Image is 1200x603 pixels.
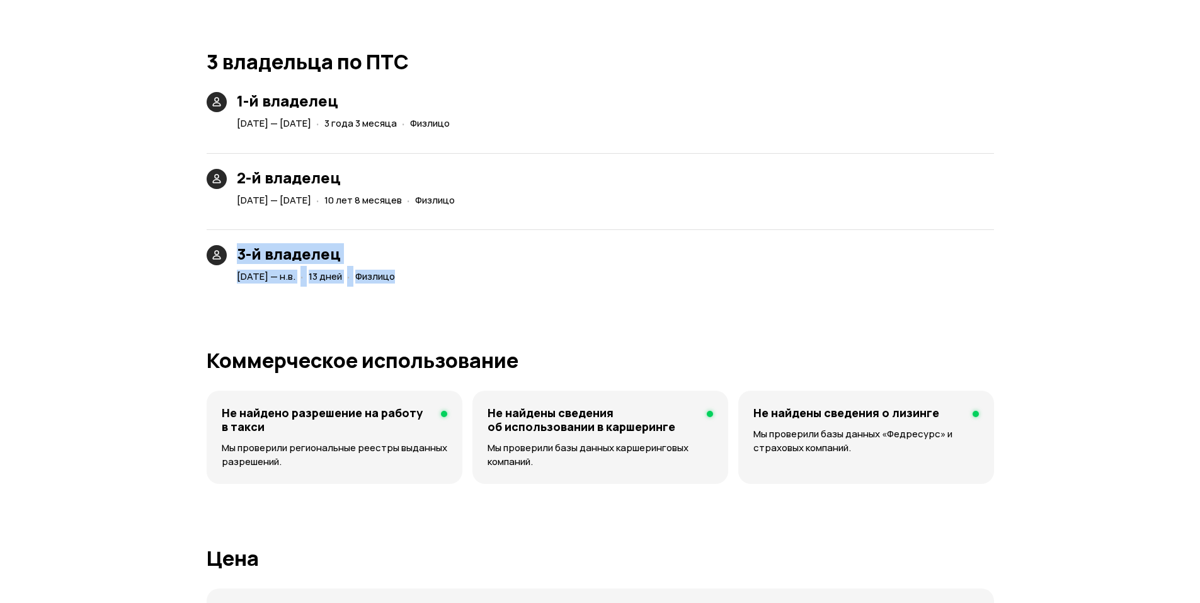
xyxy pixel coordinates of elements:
span: · [316,190,319,210]
span: [DATE] — [DATE] [237,193,311,207]
span: · [300,266,304,287]
p: Мы проверили базы данных каршеринговых компаний. [488,441,713,469]
span: Физлицо [415,193,455,207]
span: · [407,190,410,210]
span: [DATE] — [DATE] [237,117,311,130]
span: · [316,113,319,134]
h1: Коммерческое использование [207,349,994,372]
h1: 3 владельца по ПТС [207,50,994,73]
h3: 1-й владелец [237,92,455,110]
h4: Не найдены сведения об использовании в каршеринге [488,406,697,434]
span: · [347,266,350,287]
h4: Не найдены сведения о лизинге [753,406,939,420]
span: Физлицо [355,270,395,283]
p: Мы проверили базы данных «Федресурс» и страховых компаний. [753,427,978,455]
span: 3 года 3 месяца [324,117,397,130]
span: 10 лет 8 месяцев [324,193,402,207]
h3: 3-й владелец [237,245,400,263]
p: Мы проверили региональные реестры выданных разрешений. [222,441,447,469]
span: Физлицо [410,117,450,130]
h4: Не найдено разрешение на работу в такси [222,406,431,434]
h1: Цена [207,547,994,570]
span: · [402,113,405,134]
span: 13 дней [309,270,342,283]
span: [DATE] — н.в. [237,270,295,283]
h3: 2-й владелец [237,169,460,187]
